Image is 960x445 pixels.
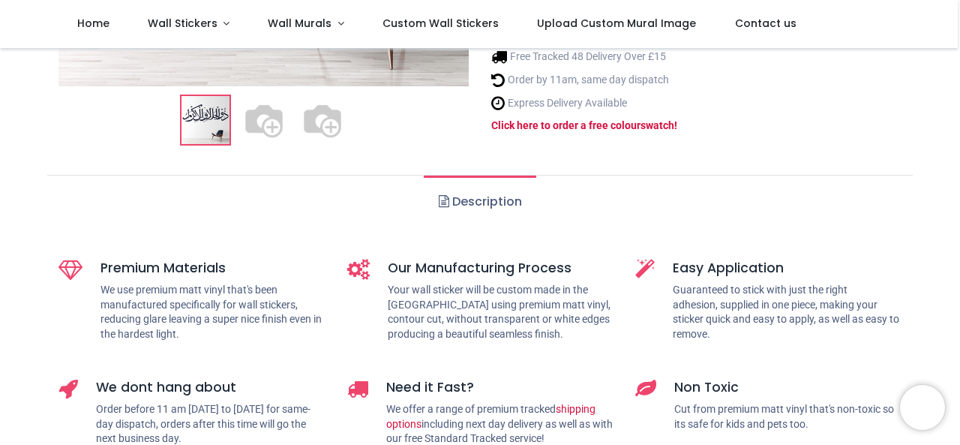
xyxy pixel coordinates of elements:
p: Guaranteed to stick with just the right adhesion, supplied in one piece, making your sticker quic... [673,283,901,341]
p: Cut from premium matt vinyl that's non-toxic so its safe for kids and pets too. [674,402,901,431]
a: Description [424,176,535,228]
li: Express Delivery Available [491,95,706,111]
span: Custom Wall Stickers [382,16,499,31]
p: We use premium matt vinyl that's been manufactured specifically for wall stickers, reducing glare... [100,283,324,341]
h5: Easy Application [673,259,901,278]
h5: Our Manufacturing Process [388,259,613,278]
a: ! [674,119,677,131]
a: shipping options [386,403,595,430]
img: WS-45608-03 [298,95,346,143]
span: Upload Custom Mural Image [537,16,696,31]
h5: We dont hang about [96,378,324,397]
li: Free Tracked 48 Delivery Over £15 [491,49,706,65]
span: Wall Murals [268,16,331,31]
span: Home [77,16,109,31]
p: Your wall sticker will be custom made in the [GEOGRAPHIC_DATA] using premium matt vinyl, contour ... [388,283,613,341]
img: WS-45608-02 [240,95,288,143]
h5: Need it Fast? [386,378,613,397]
a: Click here to order a free colour [491,119,640,131]
span: Contact us [735,16,796,31]
h5: Non Toxic [674,378,901,397]
li: Order by 11am, same day dispatch [491,72,706,88]
img: The Name Of Allah Islamic Calligraphy Wall Sticker [181,95,229,143]
iframe: Brevo live chat [900,385,945,430]
span: Wall Stickers [148,16,217,31]
h5: Premium Materials [100,259,324,278]
a: swatch [640,119,674,131]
